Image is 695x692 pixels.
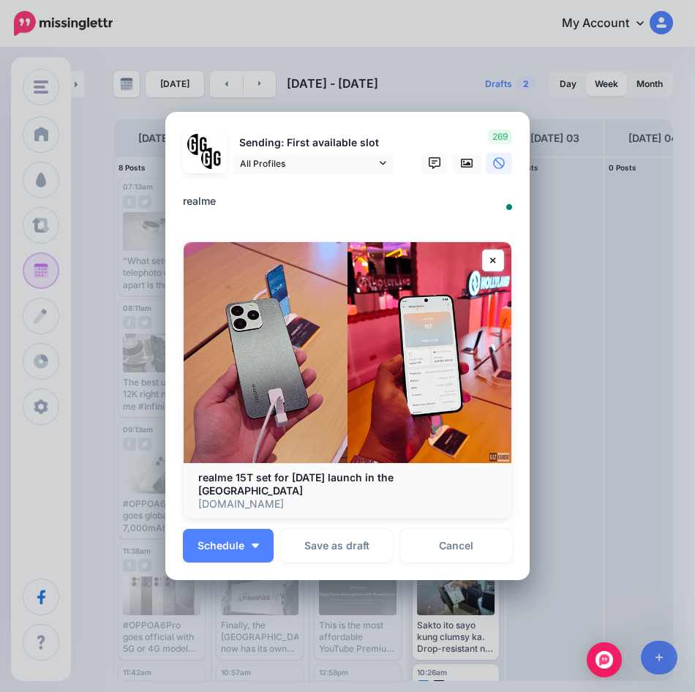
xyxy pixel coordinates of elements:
img: JT5sWCfR-79925.png [201,148,222,169]
span: 269 [488,129,512,144]
button: Save as draft [281,529,393,563]
div: Open Intercom Messenger [587,642,622,677]
button: Schedule [183,529,274,563]
span: Schedule [198,541,244,551]
textarea: To enrich screen reader interactions, please activate Accessibility in Grammarly extension settings [183,192,519,221]
p: [DOMAIN_NAME] [198,497,497,511]
img: 353459792_649996473822713_4483302954317148903_n-bsa138318.png [187,134,209,155]
img: arrow-down-white.png [252,544,259,548]
img: realme 15T set for October 8 launch in the Philippines [184,242,511,463]
a: All Profiles [233,153,394,174]
p: Sending: First available slot [233,135,394,151]
b: realme 15T set for [DATE] launch in the [GEOGRAPHIC_DATA] [198,471,394,497]
span: All Profiles [240,156,376,171]
a: Cancel [400,529,512,563]
div: realme [183,192,519,210]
